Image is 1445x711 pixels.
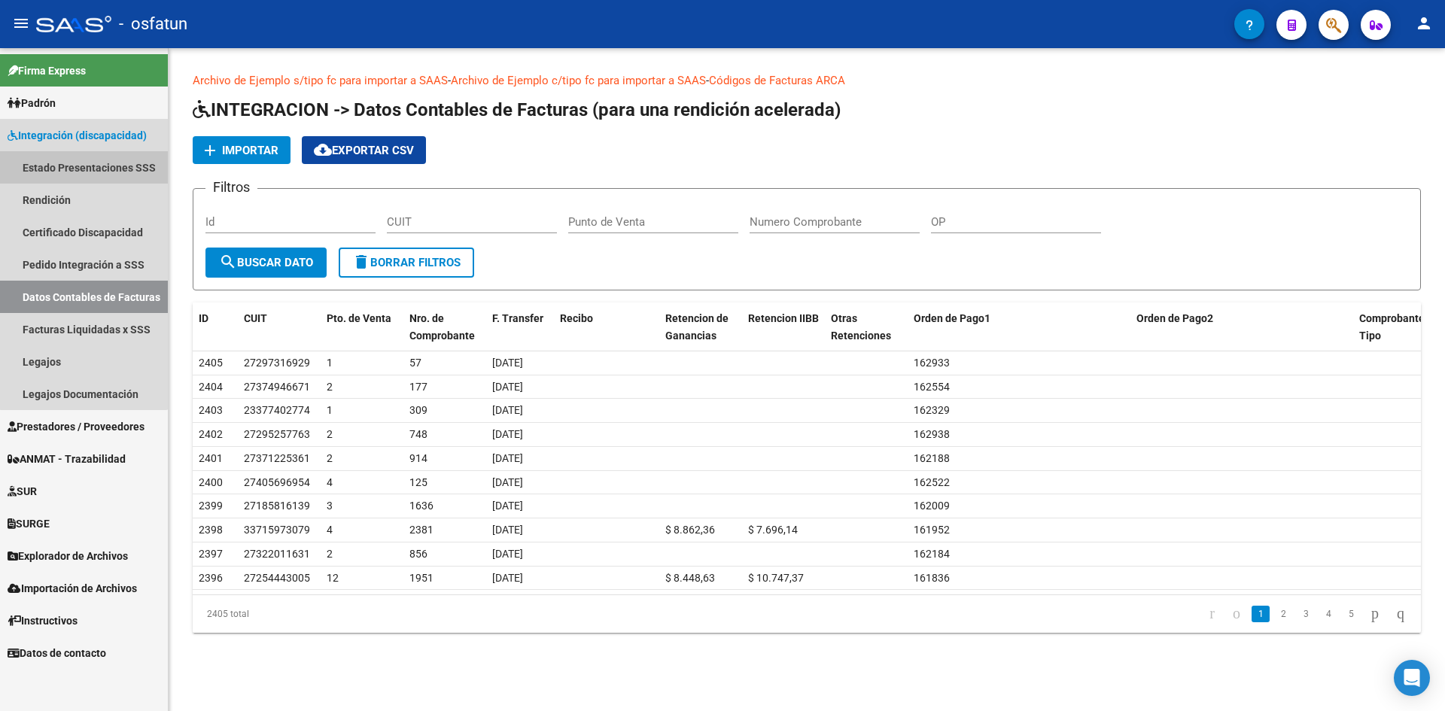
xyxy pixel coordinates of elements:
span: 2405 [199,357,223,369]
span: 2400 [199,476,223,488]
a: 4 [1319,606,1337,622]
span: [DATE] [492,428,523,440]
span: SUR [8,483,37,500]
span: 27254443005 [244,572,310,584]
button: Importar [193,136,291,164]
span: Prestadores / Proveedores [8,418,144,435]
span: Nro. de Comprobante [409,312,475,342]
span: 33715973079 [244,524,310,536]
span: 2403 [199,404,223,416]
span: 1636 [409,500,433,512]
datatable-header-cell: CUIT [238,302,321,352]
span: 1951 [409,572,433,584]
span: 161952 [914,524,950,536]
span: 57 [409,357,421,369]
span: 27405696954 [244,476,310,488]
button: Buscar Dato [205,248,327,278]
div: Open Intercom Messenger [1394,660,1430,696]
a: Códigos de Facturas ARCA [709,74,845,87]
span: 2398 [199,524,223,536]
span: 162184 [914,548,950,560]
span: 162933 [914,357,950,369]
span: [DATE] [492,572,523,584]
span: [DATE] [492,404,523,416]
span: 162938 [914,428,950,440]
datatable-header-cell: Orden de Pago1 [908,302,1130,352]
span: Datos de contacto [8,645,106,661]
span: INTEGRACION -> Datos Contables de Facturas (para una rendición acelerada) [193,99,841,120]
a: 1 [1252,606,1270,622]
a: go to previous page [1226,606,1247,622]
span: 2 [327,548,333,560]
a: 5 [1342,606,1360,622]
span: [DATE] [492,500,523,512]
span: 27185816139 [244,500,310,512]
span: 1 [327,404,333,416]
datatable-header-cell: F. Transfer [486,302,554,352]
span: Firma Express [8,62,86,79]
span: CUIT [244,312,267,324]
span: 27322011631 [244,548,310,560]
span: 27374946671 [244,381,310,393]
h3: Filtros [205,177,257,198]
span: 309 [409,404,427,416]
span: 161836 [914,572,950,584]
li: page 4 [1317,601,1340,627]
mat-icon: cloud_download [314,141,332,159]
span: [DATE] [492,381,523,393]
span: $ 10.747,37 [748,572,804,584]
button: Borrar Filtros [339,248,474,278]
span: 2 [327,428,333,440]
span: F. Transfer [492,312,543,324]
mat-icon: person [1415,14,1433,32]
span: $ 7.696,14 [748,524,798,536]
span: Importar [222,144,278,157]
span: Orden de Pago1 [914,312,990,324]
span: 2 [327,452,333,464]
p: - - [193,72,1421,89]
mat-icon: search [219,253,237,271]
mat-icon: add [201,141,219,160]
span: Instructivos [8,612,78,629]
span: 856 [409,548,427,560]
span: 162009 [914,500,950,512]
button: Exportar CSV [302,136,426,164]
span: 2404 [199,381,223,393]
span: Importación de Archivos [8,580,137,597]
a: go to next page [1364,606,1386,622]
span: - osfatun [119,8,187,41]
li: page 1 [1249,601,1272,627]
li: page 3 [1294,601,1317,627]
span: 27371225361 [244,452,310,464]
datatable-header-cell: ID [193,302,238,352]
span: 2381 [409,524,433,536]
a: go to last page [1390,606,1411,622]
datatable-header-cell: Otras Retenciones [825,302,908,352]
span: Orden de Pago2 [1136,312,1213,324]
datatable-header-cell: Recibo [554,302,659,352]
span: 125 [409,476,427,488]
div: 2405 total [193,595,436,633]
span: 2396 [199,572,223,584]
span: Pto. de Venta [327,312,391,324]
span: 12 [327,572,339,584]
mat-icon: menu [12,14,30,32]
li: page 5 [1340,601,1362,627]
span: [DATE] [492,548,523,560]
span: Comprobante Tipo [1359,312,1425,342]
span: Borrar Filtros [352,256,461,269]
span: Retencion IIBB [748,312,819,324]
span: SURGE [8,515,50,532]
span: 27295257763 [244,428,310,440]
span: 2401 [199,452,223,464]
span: 2397 [199,548,223,560]
a: Archivo de Ejemplo c/tipo fc para importar a SAAS [451,74,706,87]
mat-icon: delete [352,253,370,271]
datatable-header-cell: Retencion IIBB [742,302,825,352]
span: [DATE] [492,476,523,488]
span: Retencion de Ganancias [665,312,729,342]
span: Integración (discapacidad) [8,127,147,144]
datatable-header-cell: Nro. de Comprobante [403,302,486,352]
span: Exportar CSV [314,144,414,157]
span: $ 8.862,36 [665,524,715,536]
